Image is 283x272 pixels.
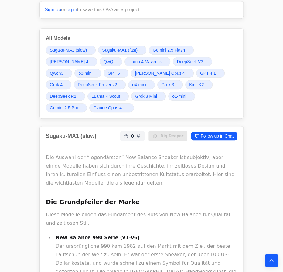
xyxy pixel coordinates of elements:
p: Die Auswahl der “legendärsten” New Balance Sneaker ist subjektiv, aber einige Modelle haben sich ... [46,153,237,187]
a: log in [66,7,77,12]
span: [PERSON_NAME] 4 [50,59,88,65]
span: LLama 4 Scout [91,93,120,99]
a: Gemini 2.5 Pro [46,103,87,112]
a: Kimi K2 [185,80,213,89]
a: Qwen3 [46,69,72,78]
span: DeepSeek R1 [50,93,76,99]
a: GPT 4.1 [196,69,225,78]
span: Gemini 2.5 Pro [50,105,78,111]
span: GPT 4.1 [200,70,216,76]
p: or to save this Q&A as a project. [45,6,238,13]
span: Grok 3 [161,82,174,88]
a: GPT 5 [104,69,128,78]
h2: Sugaku-MA1 (slow) [46,132,96,140]
a: DeepSeek Prover v2 [74,80,126,89]
span: o1-mini [172,93,186,99]
a: Sugaku-MA1 (fast) [98,46,146,55]
span: 0 [131,133,134,139]
a: Sign up [45,7,61,12]
span: GPT 5 [107,70,120,76]
a: Grok 3 Mini [131,92,166,101]
span: QwQ [104,59,113,65]
a: DeepSeek V3 [173,57,212,66]
button: Helpful [122,132,130,140]
a: LLama 4 Scout [87,92,129,101]
a: Grok 4 [46,80,71,89]
a: Llama 4 Maverick [124,57,171,66]
a: Claude Opus 4.1 [89,103,134,112]
span: Qwen3 [50,70,63,76]
span: o3-mini [78,70,92,76]
strong: New Balance 990 Serie (v1-v6) [56,235,140,240]
a: o3-mini [74,69,101,78]
a: Grok 3 [157,80,183,89]
p: Diese Modelle bilden das Fundament des Rufs von New Balance für Qualität und zeitlosen Stil. [46,210,237,227]
span: [PERSON_NAME] Opus 4 [135,70,185,76]
span: Grok 3 Mini [135,93,157,99]
button: Not Helpful [135,132,142,140]
span: Sugaku-MA1 (fast) [102,47,138,53]
a: Sugaku-MA1 (slow) [46,46,96,55]
span: Claude Opus 4.1 [93,105,125,111]
button: Back to top [265,254,278,267]
span: Sugaku-MA1 (slow) [50,47,87,53]
span: Kimi K2 [189,82,204,88]
span: o4-mini [132,82,146,88]
a: o4-mini [128,80,155,89]
a: o1-mini [168,92,195,101]
span: Gemini 2.5 Flash [153,47,185,53]
span: Llama 4 Maverick [128,59,162,65]
span: Grok 4 [50,82,63,88]
h3: All Models [46,35,237,42]
a: [PERSON_NAME] 4 [46,57,97,66]
a: Gemini 2.5 Flash [149,46,194,55]
h3: Die Grundpfeiler der Marke [46,197,237,207]
a: Follow up in Chat [191,132,237,140]
span: DeepSeek V3 [177,59,203,65]
a: [PERSON_NAME] Opus 4 [131,69,193,78]
a: DeepSeek R1 [46,92,85,101]
span: DeepSeek Prover v2 [78,82,117,88]
a: QwQ [100,57,122,66]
